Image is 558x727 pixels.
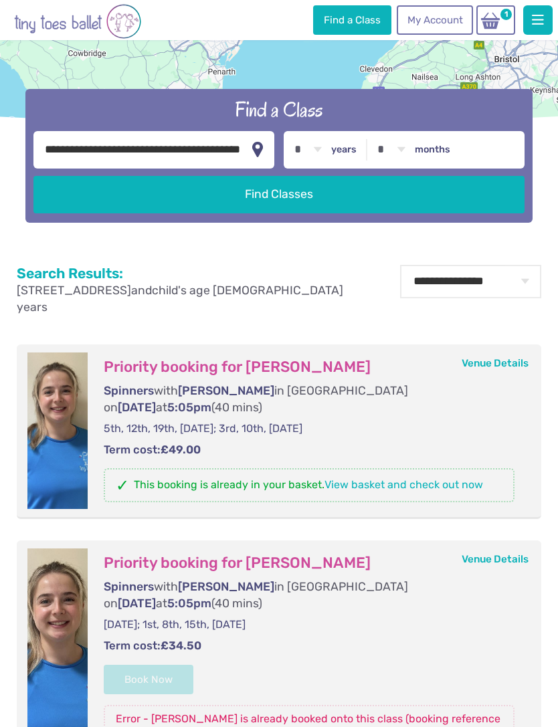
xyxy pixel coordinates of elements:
[3,114,48,132] img: Google
[104,383,515,415] p: with in [GEOGRAPHIC_DATA] on at (40 mins)
[167,597,211,610] span: 5:05pm
[104,554,515,573] h3: Priority booking for [PERSON_NAME]
[104,384,154,397] span: Spinners
[104,358,515,377] h3: Priority booking for [PERSON_NAME]
[104,665,193,694] button: Book Now
[324,478,483,491] a: View basket and check out now
[498,7,514,22] span: 1
[104,468,515,502] p: This booking is already in your basket.
[397,5,473,35] a: My Account
[167,401,211,414] span: 5:05pm
[462,357,529,369] a: Venue Details
[17,284,131,297] span: [STREET_ADDRESS]
[104,580,154,593] span: Spinners
[104,442,515,458] p: Term cost:
[104,421,515,436] p: 5th, 12th, 19th, [DATE]; 3rd, 10th, [DATE]
[462,553,529,565] a: Venue Details
[17,284,343,314] span: child's age [DEMOGRAPHIC_DATA] years
[14,3,141,40] img: tiny toes ballet
[415,144,450,156] label: months
[161,443,201,456] strong: £49.00
[313,5,391,35] a: Find a Class
[104,638,515,654] p: Term cost:
[3,114,48,132] a: Open this area in Google Maps (opens a new window)
[161,639,201,652] strong: £34.50
[118,401,156,414] span: [DATE]
[104,579,515,611] p: with in [GEOGRAPHIC_DATA] on at (40 mins)
[104,617,515,632] p: [DATE]; 1st, 8th, 15th, [DATE]
[178,384,274,397] span: [PERSON_NAME]
[178,580,274,593] span: [PERSON_NAME]
[331,144,357,156] label: years
[17,282,367,315] p: and
[33,96,524,123] h2: Find a Class
[118,597,156,610] span: [DATE]
[476,5,515,35] a: 1
[17,265,367,282] h2: Search Results:
[33,176,524,213] button: Find Classes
